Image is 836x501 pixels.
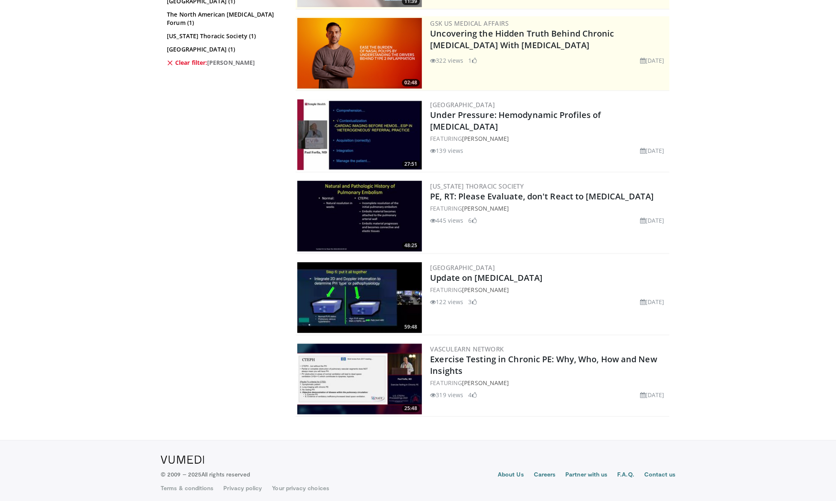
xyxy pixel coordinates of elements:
a: [GEOGRAPHIC_DATA] (1) [167,45,281,54]
a: [GEOGRAPHIC_DATA] [430,101,495,109]
a: About Us [498,470,524,480]
div: FEATURING [430,378,667,387]
a: [PERSON_NAME] [462,286,509,294]
li: [DATE] [640,146,664,155]
li: 322 views [430,56,463,65]
a: Clear filter:[PERSON_NAME] [167,59,281,67]
span: 59:48 [402,323,420,331]
img: 76247a5e-70e9-486d-86f1-eae2216c809c.300x170_q85_crop-smart_upscale.jpg [297,181,422,251]
li: [DATE] [640,297,664,306]
a: Privacy policy [223,484,262,492]
div: FEATURING [430,204,667,213]
a: 48:25 [297,181,422,251]
a: F.A.Q. [617,470,634,480]
span: 25:48 [402,405,420,412]
img: b857999b-0f4d-4117-8d84-774dc030d9a1.300x170_q85_crop-smart_upscale.jpg [297,99,422,170]
li: 4 [468,390,477,399]
a: Careers [533,470,555,480]
li: 6 [468,216,477,225]
img: 97c2d80e-f7e2-4f82-ad06-21d307be9304.300x170_q85_crop-smart_upscale.jpg [297,262,422,333]
li: 445 views [430,216,463,225]
a: [PERSON_NAME] [462,135,509,142]
li: 1 [468,56,477,65]
li: 122 views [430,297,463,306]
span: 48:25 [402,242,420,249]
span: 27:51 [402,160,420,168]
li: 139 views [430,146,463,155]
span: 02:48 [402,79,420,86]
a: 27:51 [297,99,422,170]
li: [DATE] [640,390,664,399]
a: Vasculearn Network [430,345,504,353]
a: 59:48 [297,262,422,333]
img: f2cf2899-6607-4e02-96a4-3e12fac47a6a.300x170_q85_crop-smart_upscale.jpg [297,344,422,414]
a: [PERSON_NAME] [462,204,509,212]
a: 02:48 [297,18,422,88]
span: [PERSON_NAME] [207,59,255,67]
li: 319 views [430,390,463,399]
p: © 2009 – 2025 [161,470,250,479]
div: FEATURING [430,134,667,143]
li: 3 [468,297,477,306]
a: Your privacy choices [272,484,329,492]
a: Exercise Testing in Chronic PE: Why, Who, How and New Insights [430,354,657,376]
div: FEATURING [430,285,667,294]
li: [DATE] [640,56,664,65]
a: [PERSON_NAME] [462,379,509,387]
img: d04c7a51-d4f2-46f9-936f-c139d13e7fbe.png.300x170_q85_crop-smart_upscale.png [297,18,422,88]
a: Terms & conditions [161,484,213,492]
a: The North American [MEDICAL_DATA] Forum (1) [167,10,281,27]
a: 25:48 [297,344,422,414]
a: Uncovering the Hidden Truth Behind Chronic [MEDICAL_DATA] With [MEDICAL_DATA] [430,28,614,51]
a: Under Pressure: Hemodynamic Profiles of [MEDICAL_DATA] [430,109,601,132]
img: VuMedi Logo [161,455,204,464]
a: Contact us [644,470,675,480]
span: All rights reserved [201,471,250,478]
a: GSK US Medical Affairs [430,19,508,27]
a: [US_STATE] Thoracic Society (1) [167,32,281,40]
a: [GEOGRAPHIC_DATA] [430,263,495,272]
a: Partner with us [565,470,607,480]
a: [US_STATE] Thoracic Society [430,182,524,190]
li: [DATE] [640,216,664,225]
a: PE, RT: Please Evaluate, don't React to [MEDICAL_DATA] [430,191,653,202]
a: Update on [MEDICAL_DATA] [430,272,542,283]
